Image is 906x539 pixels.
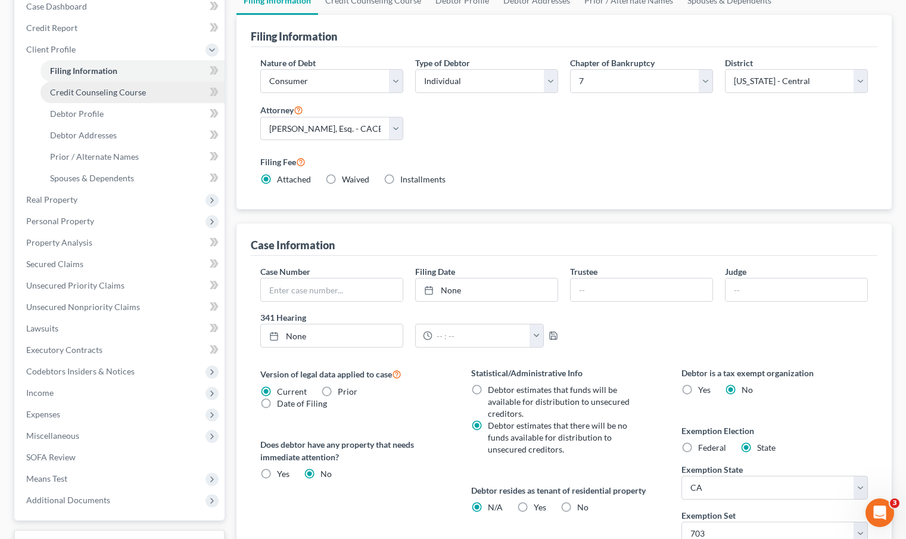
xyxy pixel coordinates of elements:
span: Attached [277,174,311,184]
a: Executory Contracts [17,339,225,361]
label: Exemption State [681,463,743,476]
div: Case Information [251,238,335,252]
label: Nature of Debt [260,57,316,69]
a: SOFA Review [17,447,225,468]
span: Federal [698,442,726,453]
span: No [742,385,753,395]
a: Unsecured Priority Claims [17,275,225,296]
span: Debtor estimates that there will be no funds available for distribution to unsecured creditors. [488,420,627,454]
span: 3 [890,498,899,508]
input: -- [726,278,867,301]
span: No [577,502,589,512]
span: Credit Report [26,23,77,33]
label: Trustee [570,265,597,278]
span: Date of Filing [277,398,327,408]
a: None [261,324,403,347]
span: State [757,442,776,453]
span: Prior [338,386,357,396]
label: Filing Date [415,265,455,278]
span: Prior / Alternate Names [50,151,139,162]
a: Credit Counseling Course [41,82,225,103]
span: Codebtors Insiders & Notices [26,366,135,376]
input: -- : -- [432,324,530,347]
a: Lawsuits [17,318,225,339]
a: Filing Information [41,60,225,82]
label: Attorney [260,103,303,117]
span: Current [277,386,307,396]
span: Credit Counseling Course [50,87,146,97]
label: Debtor is a tax exempt organization [681,367,868,379]
label: District [725,57,753,69]
span: Unsecured Priority Claims [26,280,124,290]
label: Version of legal data applied to case [260,367,447,381]
span: Personal Property [26,216,94,226]
span: Means Test [26,473,67,484]
span: Property Analysis [26,237,92,247]
label: Exemption Set [681,509,736,522]
a: Prior / Alternate Names [41,146,225,168]
a: Debtor Profile [41,103,225,125]
label: Judge [725,265,746,278]
a: None [416,278,558,301]
span: Yes [698,385,711,395]
label: 341 Hearing [254,311,564,324]
span: Spouses & Dependents [50,173,134,183]
label: Statistical/Administrative Info [471,367,658,379]
span: Waived [342,174,369,184]
span: Client Profile [26,44,76,54]
a: Property Analysis [17,232,225,253]
input: -- [571,278,712,301]
label: Does debtor have any property that needs immediate attention? [260,438,447,463]
a: Spouses & Dependents [41,168,225,189]
span: N/A [488,502,503,512]
span: No [320,469,332,479]
label: Filing Fee [260,154,868,169]
a: Debtor Addresses [41,125,225,146]
span: Miscellaneous [26,430,79,441]
div: Filing Information [251,29,337,44]
span: SOFA Review [26,452,76,462]
span: Filing Information [50,66,117,76]
span: Yes [534,502,546,512]
span: Yes [277,469,289,479]
span: Additional Documents [26,495,110,505]
span: Debtor estimates that funds will be available for distribution to unsecured creditors. [488,385,630,419]
span: Debtor Profile [50,109,104,119]
label: Exemption Election [681,425,868,437]
label: Debtor resides as tenant of residential property [471,484,658,497]
input: Enter case number... [261,278,403,301]
a: Credit Report [17,17,225,39]
a: Secured Claims [17,253,225,275]
span: Secured Claims [26,259,83,269]
label: Case Number [260,265,310,278]
label: Type of Debtor [415,57,470,69]
span: Unsecured Nonpriority Claims [26,302,140,312]
a: Unsecured Nonpriority Claims [17,296,225,318]
span: Real Property [26,194,77,205]
span: Installments [400,174,446,184]
span: Expenses [26,409,60,419]
iframe: Intercom live chat [865,498,894,527]
span: Case Dashboard [26,1,87,11]
span: Executory Contracts [26,345,102,355]
span: Lawsuits [26,323,58,333]
label: Chapter of Bankruptcy [570,57,655,69]
span: Income [26,388,54,398]
span: Debtor Addresses [50,130,117,140]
